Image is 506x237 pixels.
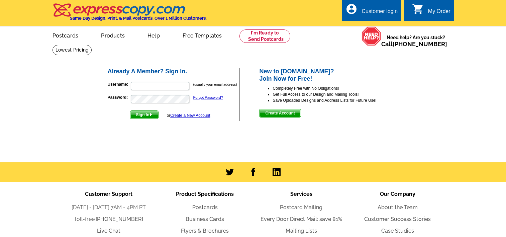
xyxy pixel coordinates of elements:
[181,228,229,234] a: Flyers & Brochures
[97,228,120,234] a: Live Chat
[85,191,132,197] span: Customer Support
[172,27,233,43] a: Free Templates
[70,16,207,21] h4: Same Day Design, Print, & Mail Postcards. Over 1 Million Customers.
[259,68,399,82] h2: New to [DOMAIN_NAME]? Join Now for Free!
[381,34,450,48] span: Need help? Are you stuck?
[428,8,450,18] div: My Order
[412,7,450,16] a: shopping_cart My Order
[167,112,210,118] div: or
[381,41,447,48] span: Call
[96,216,143,222] a: [PHONE_NUMBER]
[364,216,431,222] a: Customer Success Stories
[108,68,239,75] h2: Already A Member? Sign In.
[108,81,130,87] label: Username:
[149,113,153,116] img: button-next-arrow-white.png
[261,216,342,222] a: Every Door Direct Mail: save 81%
[345,7,398,16] a: account_circle Customer login
[378,204,418,211] a: About the Team
[362,26,381,46] img: help
[273,91,399,97] li: Get Full Access to our Design and Mailing Tools!
[273,85,399,91] li: Completely Free with No Obligations!
[53,8,207,21] a: Same Day Design, Print, & Mail Postcards. Over 1 Million Customers.
[137,27,171,43] a: Help
[170,113,210,118] a: Create a New Account
[42,27,89,43] a: Postcards
[108,94,130,100] label: Password:
[130,111,158,119] span: Sign In
[286,228,317,234] a: Mailing Lists
[90,27,135,43] a: Products
[130,110,159,119] button: Sign In
[393,41,447,48] a: [PHONE_NUMBER]
[412,3,424,15] i: shopping_cart
[176,191,234,197] span: Product Specifications
[193,95,223,99] a: Forgot Password?
[260,109,300,117] span: Create Account
[259,109,301,117] button: Create Account
[61,215,157,223] li: Toll-free:
[192,204,218,211] a: Postcards
[186,216,224,222] a: Business Cards
[280,204,322,211] a: Postcard Mailing
[380,191,415,197] span: Our Company
[61,204,157,212] li: [DATE] - [DATE] 7AM - 4PM PT
[273,97,399,103] li: Save Uploaded Designs and Address Lists for Future Use!
[193,82,237,86] small: (usually your email address)
[290,191,312,197] span: Services
[381,228,414,234] a: Case Studies
[362,8,398,18] div: Customer login
[345,3,358,15] i: account_circle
